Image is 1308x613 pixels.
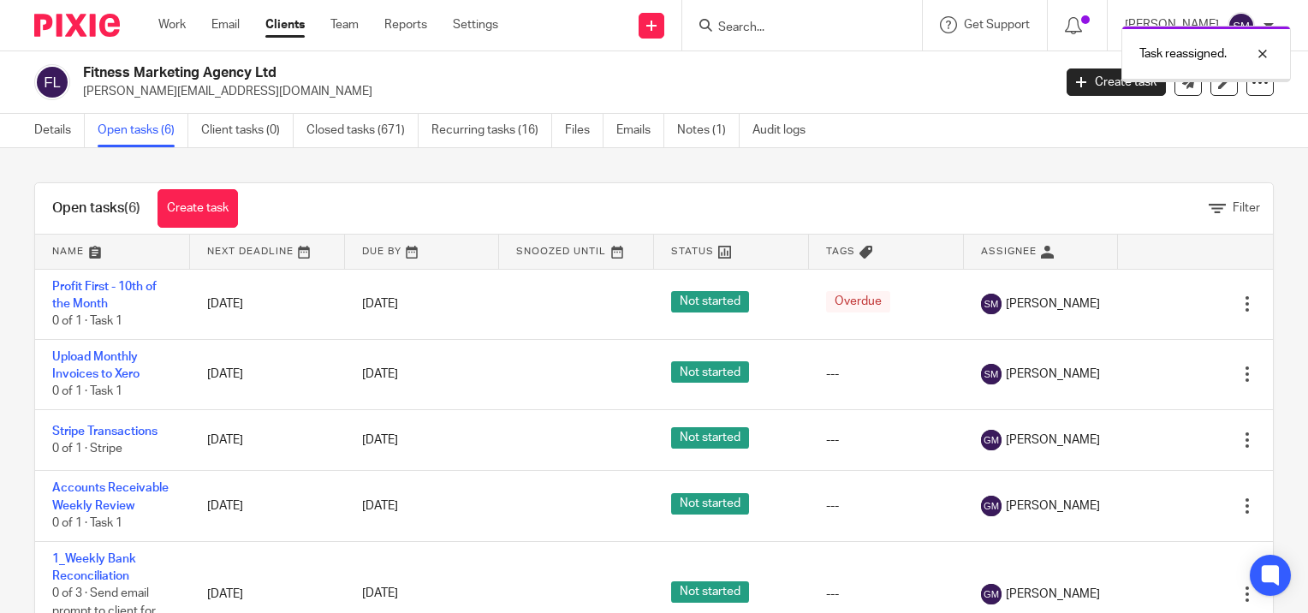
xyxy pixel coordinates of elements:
[52,281,157,310] a: Profit First - 10th of the Month
[453,16,498,33] a: Settings
[52,315,122,327] span: 0 of 1 · Task 1
[1006,497,1100,515] span: [PERSON_NAME]
[1006,295,1100,312] span: [PERSON_NAME]
[52,199,140,217] h1: Open tasks
[158,189,238,228] a: Create task
[384,16,427,33] a: Reports
[1139,45,1227,62] p: Task reassigned.
[1006,366,1100,383] span: [PERSON_NAME]
[201,114,294,147] a: Client tasks (0)
[83,64,849,82] h2: Fitness Marketing Agency Ltd
[826,247,855,256] span: Tags
[826,586,947,603] div: ---
[516,247,606,256] span: Snoozed Until
[362,368,398,380] span: [DATE]
[124,201,140,215] span: (6)
[52,351,140,380] a: Upload Monthly Invoices to Xero
[211,16,240,33] a: Email
[190,269,345,339] td: [DATE]
[671,247,714,256] span: Status
[34,114,85,147] a: Details
[52,517,122,529] span: 0 of 1 · Task 1
[981,294,1002,314] img: svg%3E
[52,386,122,398] span: 0 of 1 · Task 1
[52,482,169,511] a: Accounts Receivable Weekly Review
[52,426,158,437] a: Stripe Transactions
[1233,202,1260,214] span: Filter
[752,114,818,147] a: Audit logs
[52,443,122,455] span: 0 of 1 · Stripe
[826,497,947,515] div: ---
[190,409,345,470] td: [DATE]
[826,291,890,312] span: Overdue
[981,364,1002,384] img: svg%3E
[671,493,749,515] span: Not started
[83,83,1041,100] p: [PERSON_NAME][EMAIL_ADDRESS][DOMAIN_NAME]
[362,298,398,310] span: [DATE]
[330,16,359,33] a: Team
[190,339,345,409] td: [DATE]
[52,553,136,582] a: 1_Weekly Bank Reconciliation
[1228,12,1255,39] img: svg%3E
[34,64,70,100] img: svg%3E
[981,584,1002,604] img: svg%3E
[981,430,1002,450] img: svg%3E
[265,16,305,33] a: Clients
[158,16,186,33] a: Work
[1006,431,1100,449] span: [PERSON_NAME]
[981,496,1002,516] img: svg%3E
[190,471,345,541] td: [DATE]
[431,114,552,147] a: Recurring tasks (16)
[1067,68,1166,96] a: Create task
[1006,586,1100,603] span: [PERSON_NAME]
[362,588,398,600] span: [DATE]
[671,361,749,383] span: Not started
[98,114,188,147] a: Open tasks (6)
[671,427,749,449] span: Not started
[565,114,603,147] a: Files
[677,114,740,147] a: Notes (1)
[826,366,947,383] div: ---
[34,14,120,37] img: Pixie
[671,291,749,312] span: Not started
[362,434,398,446] span: [DATE]
[616,114,664,147] a: Emails
[671,581,749,603] span: Not started
[306,114,419,147] a: Closed tasks (671)
[826,431,947,449] div: ---
[362,500,398,512] span: [DATE]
